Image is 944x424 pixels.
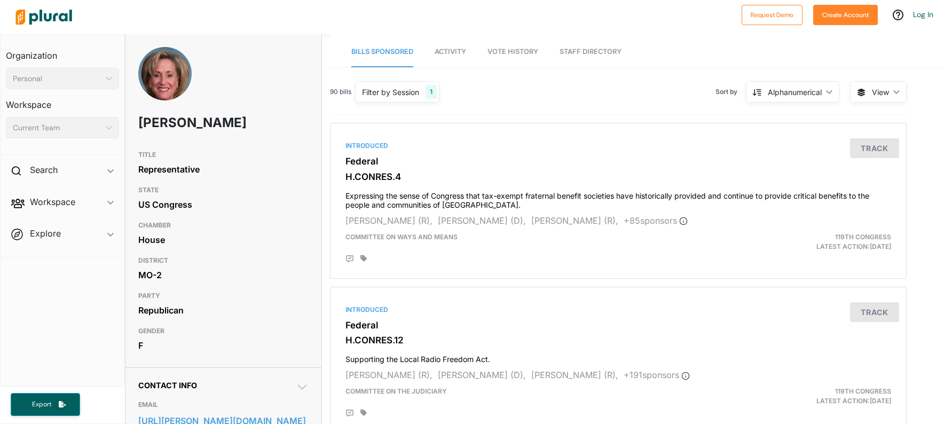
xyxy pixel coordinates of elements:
h3: Organization [6,40,119,64]
span: [PERSON_NAME] (D), [438,370,526,380]
span: [PERSON_NAME] (R), [531,370,618,380]
div: Add tags [360,255,367,262]
div: Latest Action: [DATE] [712,232,899,252]
h3: CHAMBER [138,219,308,232]
span: Sort by [715,87,746,97]
span: Contact Info [138,381,197,390]
a: Create Account [813,9,878,20]
div: Representative [138,161,308,177]
div: Introduced [345,141,891,151]
a: Vote History [487,37,538,67]
h3: H.CONRES.12 [345,335,891,346]
span: 90 bills [330,87,351,97]
a: Staff Directory [560,37,622,67]
h3: GENDER [138,325,308,337]
span: 119th Congress [835,387,891,395]
a: Activity [435,37,466,67]
h3: Federal [345,156,891,167]
a: Log In [913,10,933,19]
div: Filter by Session [362,87,419,98]
span: + 85 sponsor s [624,215,688,226]
span: Export [25,400,59,409]
div: Add Position Statement [345,255,354,263]
div: House [138,232,308,248]
span: View [872,87,889,98]
h4: Supporting the Local Radio Freedom Act. [345,350,891,364]
h3: PARTY [138,289,308,302]
span: Activity [435,48,466,56]
div: US Congress [138,197,308,213]
span: Bills Sponsored [351,48,413,56]
span: + 191 sponsor s [624,370,690,380]
div: Latest Action: [DATE] [712,387,899,406]
span: [PERSON_NAME] (R), [345,215,432,226]
a: Bills Sponsored [351,37,413,67]
span: 119th Congress [835,233,891,241]
h3: H.CONRES.4 [345,171,891,182]
div: F [138,337,308,354]
a: Request Demo [742,9,803,20]
div: Republican [138,302,308,318]
div: MO-2 [138,267,308,283]
span: [PERSON_NAME] (R), [531,215,618,226]
div: Add tags [360,409,367,417]
h1: [PERSON_NAME] [138,107,240,139]
span: [PERSON_NAME] (D), [438,215,526,226]
span: Committee on Ways and Means [345,233,458,241]
h3: Workspace [6,89,119,113]
div: Add Position Statement [345,409,354,418]
button: Track [850,138,899,158]
img: Headshot of Ann Wagner [138,47,192,112]
span: Vote History [487,48,538,56]
h3: TITLE [138,148,308,161]
button: Track [850,302,899,322]
h2: Search [30,164,58,176]
h4: Expressing the sense of Congress that tax-exempt fraternal benefit societies have historically pr... [345,186,891,210]
h3: DISTRICT [138,254,308,267]
div: Introduced [345,305,891,315]
div: Alphanumerical [768,87,822,98]
div: 1 [426,85,437,99]
div: Current Team [13,122,101,134]
button: Create Account [813,5,878,25]
button: Export [11,393,80,416]
div: Personal [13,73,101,84]
span: [PERSON_NAME] (R), [345,370,432,380]
h3: STATE [138,184,308,197]
button: Request Demo [742,5,803,25]
span: Committee on the Judiciary [345,387,447,395]
h3: EMAIL [138,398,308,411]
h3: Federal [345,320,891,331]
